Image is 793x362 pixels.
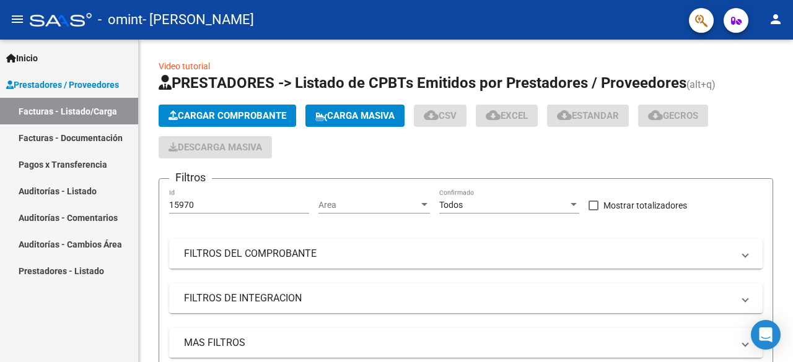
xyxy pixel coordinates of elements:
[318,200,419,210] span: Area
[142,6,254,33] span: - [PERSON_NAME]
[169,328,763,358] mat-expansion-panel-header: MAS FILTROS
[768,12,783,27] mat-icon: person
[169,169,212,186] h3: Filtros
[159,74,686,92] span: PRESTADORES -> Listado de CPBTs Emitidos por Prestadores / Proveedores
[486,108,501,123] mat-icon: cloud_download
[648,110,698,121] span: Gecros
[414,105,467,127] button: CSV
[169,110,286,121] span: Cargar Comprobante
[159,136,272,158] app-download-masive: Descarga masiva de comprobantes (adjuntos)
[439,200,463,210] span: Todos
[169,283,763,313] mat-expansion-panel-header: FILTROS DE INTEGRACION
[6,51,38,65] span: Inicio
[98,6,142,33] span: - omint
[159,105,296,127] button: Cargar Comprobante
[424,108,439,123] mat-icon: cloud_download
[751,320,781,350] div: Open Intercom Messenger
[184,336,733,350] mat-panel-title: MAS FILTROS
[557,110,619,121] span: Estandar
[557,108,572,123] mat-icon: cloud_download
[10,12,25,27] mat-icon: menu
[638,105,708,127] button: Gecros
[603,198,687,213] span: Mostrar totalizadores
[686,79,716,90] span: (alt+q)
[476,105,538,127] button: EXCEL
[547,105,629,127] button: Estandar
[648,108,663,123] mat-icon: cloud_download
[184,247,733,261] mat-panel-title: FILTROS DEL COMPROBANTE
[486,110,528,121] span: EXCEL
[305,105,405,127] button: Carga Masiva
[6,78,119,92] span: Prestadores / Proveedores
[184,291,733,305] mat-panel-title: FILTROS DE INTEGRACION
[315,110,395,121] span: Carga Masiva
[169,239,763,269] mat-expansion-panel-header: FILTROS DEL COMPROBANTE
[159,136,272,158] button: Descarga Masiva
[424,110,457,121] span: CSV
[169,142,262,153] span: Descarga Masiva
[159,61,210,71] a: Video tutorial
